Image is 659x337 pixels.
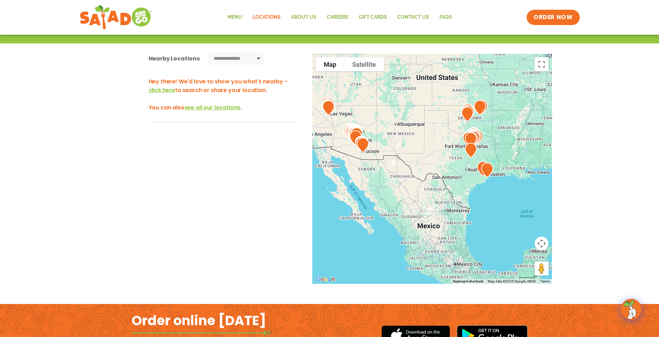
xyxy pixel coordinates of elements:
[344,57,384,71] button: Show satellite imagery
[314,275,337,284] img: Google
[535,237,549,250] button: Map camera controls
[132,312,266,329] h2: Order online [DATE]
[314,275,337,284] a: Open this area in Google Maps (opens a new window)
[149,54,200,63] div: Nearby Locations
[322,9,354,25] a: Careers
[149,77,298,112] h3: Hey there! We'd love to show you what's nearby - to search or share your location. You can also .
[534,13,572,22] span: ORDER NOW
[535,57,549,71] button: Toggle fullscreen view
[535,262,549,276] button: Drag Pegman onto the map to open Street View
[286,9,322,25] a: About Us
[621,299,641,319] img: wpChatIcon
[434,9,457,25] a: FAQs
[80,3,153,31] img: new-SAG-logo-768×292
[247,9,286,25] a: Locations
[453,279,484,284] button: Keyboard shortcuts
[222,9,247,25] a: Menu
[149,86,175,94] span: click here
[527,10,579,25] a: ORDER NOW
[184,104,241,112] span: see all our locations
[488,279,536,283] span: Map data ©2025 Google, INEGI
[132,331,271,335] img: fork
[316,57,344,71] button: Show street map
[222,9,457,25] nav: Menu
[392,9,434,25] a: Contact Us
[540,279,550,283] a: Terms (opens in new tab)
[354,9,392,25] a: GIFT CARDS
